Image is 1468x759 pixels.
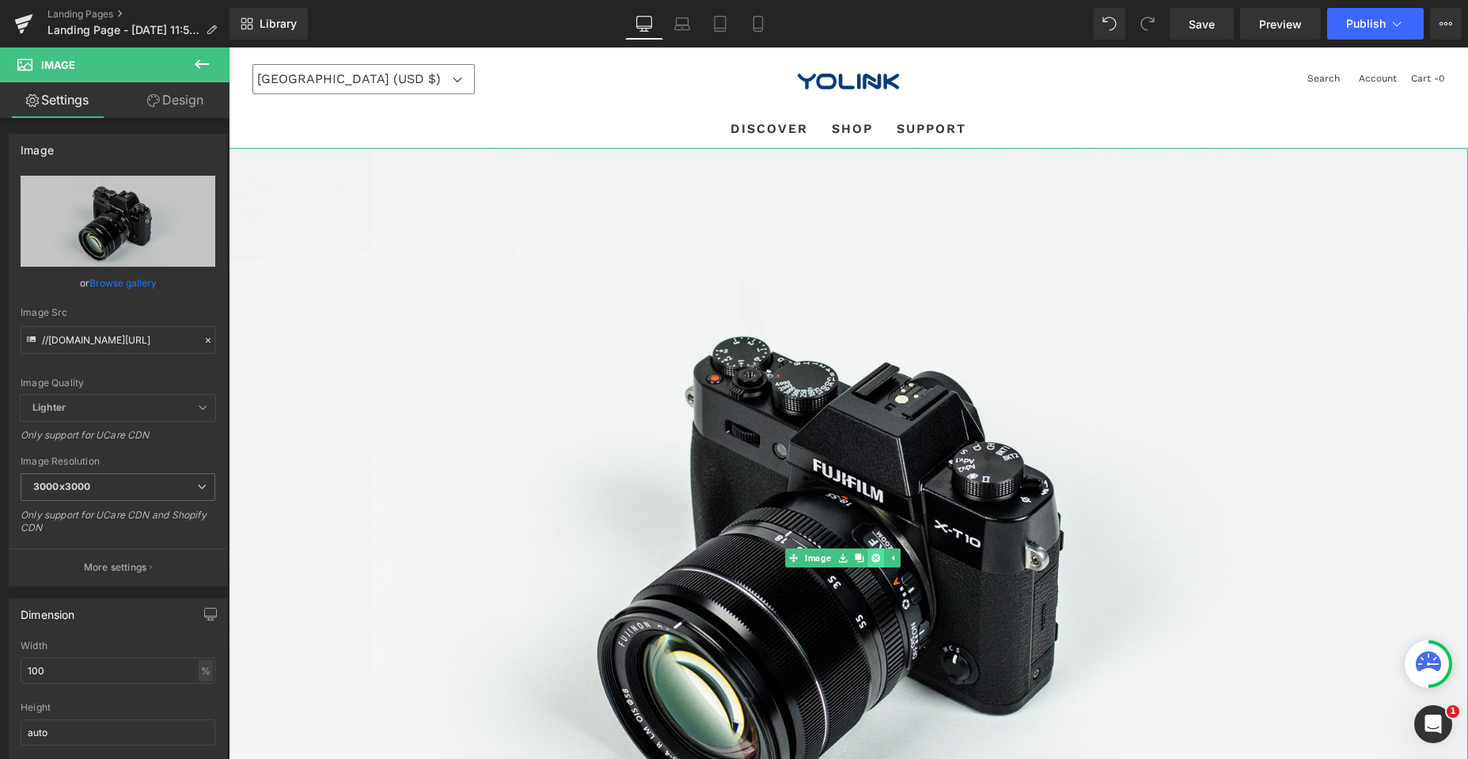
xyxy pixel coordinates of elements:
span: Cart - [1180,24,1216,39]
span: Preview [1259,16,1302,32]
a: DISCOVER [502,63,579,100]
span: Image [573,501,605,520]
a: Delete Element [639,501,655,520]
span: SHOP [603,71,644,92]
a: New Library [229,8,308,40]
span: Publish [1346,17,1386,30]
input: auto [21,658,215,684]
span: Save [1189,16,1215,32]
div: Width [21,640,215,651]
div: Only support for UCare CDN [21,429,215,452]
input: auto [21,719,215,746]
iframe: Intercom live chat [1414,705,1452,743]
a: Design [118,82,233,118]
button: Redo [1132,8,1163,40]
a: Cart -0 [1180,24,1216,39]
div: Dimension [21,599,75,621]
a: SHOP [603,63,644,100]
div: Image Src [21,307,215,318]
a: Mobile [739,8,777,40]
a: Clone Element [622,501,639,520]
div: or [21,275,215,291]
a: SUPPORT [668,63,738,100]
a: Save element [605,501,622,520]
a: Desktop [625,8,663,40]
span: 0 [1210,25,1216,36]
span: DISCOVER [502,71,579,92]
div: Only support for UCare CDN and Shopify CDN [21,509,215,545]
button: More [1430,8,1462,40]
div: % [199,660,213,681]
span: Landing Page - [DATE] 11:58:55 [47,24,199,36]
button: Publish [1327,8,1424,40]
button: [GEOGRAPHIC_DATA] (USD $) [24,17,246,47]
button: Open search bar [1071,23,1115,40]
p: More settings [84,560,147,575]
div: Image Quality [21,378,215,389]
button: Undo [1094,8,1125,40]
a: Preview [1240,8,1321,40]
button: More settings [9,548,226,586]
div: Image Resolution [21,456,215,467]
b: Lighter [32,401,66,413]
a: Landing Pages [47,8,229,21]
a: Tablet [701,8,739,40]
img: YoLink [568,24,671,44]
a: Laptop [663,8,701,40]
span: SUPPORT [668,71,738,92]
span: Image [41,59,75,71]
input: Link [21,326,215,354]
div: Image [21,135,54,157]
span: Search [1075,25,1110,36]
a: Browse gallery [89,269,157,297]
b: 3000x3000 [33,480,90,492]
a: Expand / Collapse [654,501,671,520]
div: Height [21,702,215,713]
span: 1 [1447,705,1459,718]
a: Account [1128,24,1168,39]
span: Library [260,17,297,31]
